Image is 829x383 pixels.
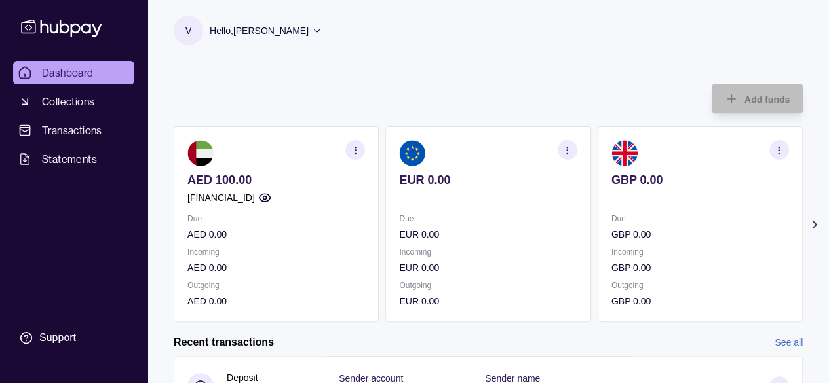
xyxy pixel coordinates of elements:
[185,24,191,38] p: V
[399,294,577,308] p: EUR 0.00
[611,261,789,275] p: GBP 0.00
[611,140,638,166] img: gb
[611,227,789,242] p: GBP 0.00
[399,245,577,259] p: Incoming
[187,227,365,242] p: AED 0.00
[611,278,789,293] p: Outgoing
[187,294,365,308] p: AED 0.00
[712,84,803,113] button: Add funds
[611,211,789,226] p: Due
[399,173,577,187] p: EUR 0.00
[611,173,789,187] p: GBP 0.00
[187,261,365,275] p: AED 0.00
[13,324,134,352] a: Support
[13,147,134,171] a: Statements
[13,119,134,142] a: Transactions
[187,245,365,259] p: Incoming
[13,90,134,113] a: Collections
[42,122,102,138] span: Transactions
[42,151,97,167] span: Statements
[187,173,365,187] p: AED 100.00
[187,211,365,226] p: Due
[399,261,577,275] p: EUR 0.00
[210,24,309,38] p: Hello, [PERSON_NAME]
[174,335,274,350] h2: Recent transactions
[399,211,577,226] p: Due
[13,61,134,84] a: Dashboard
[775,335,803,350] a: See all
[39,331,76,345] div: Support
[399,227,577,242] p: EUR 0.00
[187,191,255,205] p: [FINANCIAL_ID]
[399,140,425,166] img: eu
[399,278,577,293] p: Outgoing
[187,140,214,166] img: ae
[611,294,789,308] p: GBP 0.00
[187,278,365,293] p: Outgoing
[42,65,94,81] span: Dashboard
[611,245,789,259] p: Incoming
[42,94,94,109] span: Collections
[744,94,790,105] span: Add funds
